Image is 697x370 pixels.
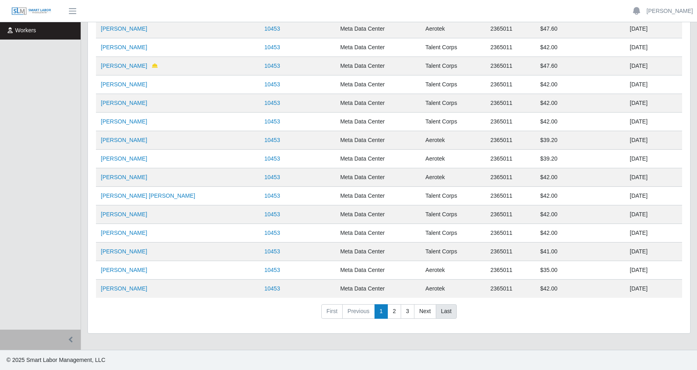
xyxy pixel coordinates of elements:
[6,357,105,363] span: © 2025 Smart Labor Management, LLC
[101,137,147,143] a: [PERSON_NAME]
[264,230,280,236] a: 10453
[625,224,682,242] td: [DATE]
[101,81,147,88] a: [PERSON_NAME]
[335,187,420,205] td: Meta Data Center
[647,7,693,15] a: [PERSON_NAME]
[420,242,485,261] td: Talent Corps
[420,205,485,224] td: Talent Corps
[625,113,682,131] td: [DATE]
[625,75,682,94] td: [DATE]
[535,224,625,242] td: $42.00
[535,280,625,298] td: $42.00
[101,25,147,32] a: [PERSON_NAME]
[420,150,485,168] td: Aerotek
[625,280,682,298] td: [DATE]
[486,94,535,113] td: 2365011
[101,248,147,255] a: [PERSON_NAME]
[420,224,485,242] td: Talent Corps
[625,261,682,280] td: [DATE]
[335,224,420,242] td: Meta Data Center
[420,131,485,150] td: Aerotek
[486,187,535,205] td: 2365011
[420,94,485,113] td: Talent Corps
[535,19,625,38] td: $47.60
[436,304,457,319] a: Last
[486,261,535,280] td: 2365011
[486,280,535,298] td: 2365011
[375,304,388,319] a: 1
[101,192,195,199] a: [PERSON_NAME] [PERSON_NAME]
[101,44,147,50] a: [PERSON_NAME]
[264,63,280,69] a: 10453
[101,230,147,236] a: [PERSON_NAME]
[535,261,625,280] td: $35.00
[101,174,147,180] a: [PERSON_NAME]
[486,75,535,94] td: 2365011
[414,304,436,319] a: Next
[264,118,280,125] a: 10453
[335,150,420,168] td: Meta Data Center
[335,242,420,261] td: Meta Data Center
[420,280,485,298] td: Aerotek
[101,118,147,125] a: [PERSON_NAME]
[264,248,280,255] a: 10453
[335,205,420,224] td: Meta Data Center
[335,131,420,150] td: Meta Data Center
[535,242,625,261] td: $41.00
[264,192,280,199] a: 10453
[264,174,280,180] a: 10453
[101,267,147,273] a: [PERSON_NAME]
[420,187,485,205] td: Talent Corps
[264,81,280,88] a: 10453
[96,304,682,325] nav: pagination
[335,280,420,298] td: Meta Data Center
[486,113,535,131] td: 2365011
[535,168,625,187] td: $42.00
[264,211,280,217] a: 10453
[486,19,535,38] td: 2365011
[420,75,485,94] td: Talent Corps
[535,75,625,94] td: $42.00
[625,94,682,113] td: [DATE]
[264,44,280,50] a: 10453
[264,155,280,162] a: 10453
[335,19,420,38] td: Meta Data Center
[401,304,414,319] a: 3
[264,137,280,143] a: 10453
[420,261,485,280] td: Aerotek
[625,168,682,187] td: [DATE]
[420,38,485,57] td: Talent Corps
[625,187,682,205] td: [DATE]
[101,100,147,106] a: [PERSON_NAME]
[625,150,682,168] td: [DATE]
[264,25,280,32] a: 10453
[101,285,147,292] a: [PERSON_NAME]
[15,27,36,33] span: Workers
[101,63,147,69] a: [PERSON_NAME]
[335,38,420,57] td: Meta Data Center
[486,224,535,242] td: 2365011
[486,168,535,187] td: 2365011
[101,211,147,217] a: [PERSON_NAME]
[535,205,625,224] td: $42.00
[335,261,420,280] td: Meta Data Center
[486,150,535,168] td: 2365011
[420,168,485,187] td: Aerotek
[535,94,625,113] td: $42.00
[335,57,420,75] td: Meta Data Center
[486,242,535,261] td: 2365011
[420,113,485,131] td: Talent Corps
[535,187,625,205] td: $42.00
[335,113,420,131] td: Meta Data Center
[486,131,535,150] td: 2365011
[264,100,280,106] a: 10453
[535,131,625,150] td: $39.20
[264,285,280,292] a: 10453
[535,113,625,131] td: $42.00
[535,57,625,75] td: $47.60
[335,168,420,187] td: Meta Data Center
[535,38,625,57] td: $42.00
[625,131,682,150] td: [DATE]
[625,38,682,57] td: [DATE]
[335,75,420,94] td: Meta Data Center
